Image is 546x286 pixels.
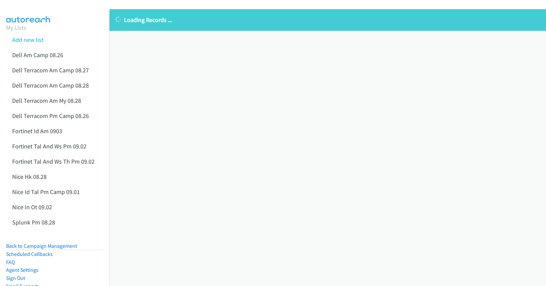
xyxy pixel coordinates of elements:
[12,127,62,135] a: Fortinet Id Am 0903
[6,251,53,257] a: Scheduled Callbacks
[116,15,540,24] p: Loading Records ...
[6,267,39,273] a: Agent Settings
[12,203,52,211] a: Nice In Ot 09.02
[12,97,81,104] a: Dell Terracom Am My 08.28
[12,188,80,196] a: Nice Id Tal Pm Camp 09.01
[6,243,77,249] a: Back to Campaign Management
[12,81,89,89] a: Dell Terracom Am Camp 08.28
[6,275,25,281] a: Sign Out
[6,259,15,265] a: FAQ
[12,142,86,150] a: Fortinet Tal And Ws Pm 09.02
[12,36,44,44] a: Add new list
[12,112,89,120] a: Dell Terracom Pm Camp 08.26
[12,66,89,74] a: Dell Terracom Am Camp 08.27
[12,51,63,59] a: Dell Am Camp 08.26
[6,24,26,31] a: My Lists
[12,218,55,226] a: Splunk Pm 08.28
[12,173,47,181] a: Nice Hk 08.28
[12,158,95,165] a: Fortinet Tal And Ws Th Pm 09.02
